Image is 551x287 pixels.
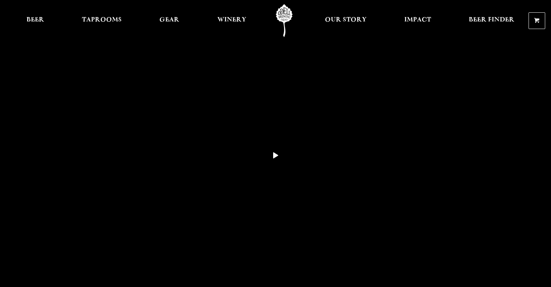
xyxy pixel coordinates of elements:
[271,4,298,37] a: Odell Home
[26,17,44,23] span: Beer
[22,4,49,37] a: Beer
[217,17,246,23] span: Winery
[325,17,367,23] span: Our Story
[404,17,431,23] span: Impact
[400,4,436,37] a: Impact
[464,4,519,37] a: Beer Finder
[159,17,179,23] span: Gear
[155,4,184,37] a: Gear
[320,4,371,37] a: Our Story
[213,4,251,37] a: Winery
[82,17,122,23] span: Taprooms
[469,17,514,23] span: Beer Finder
[77,4,126,37] a: Taprooms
